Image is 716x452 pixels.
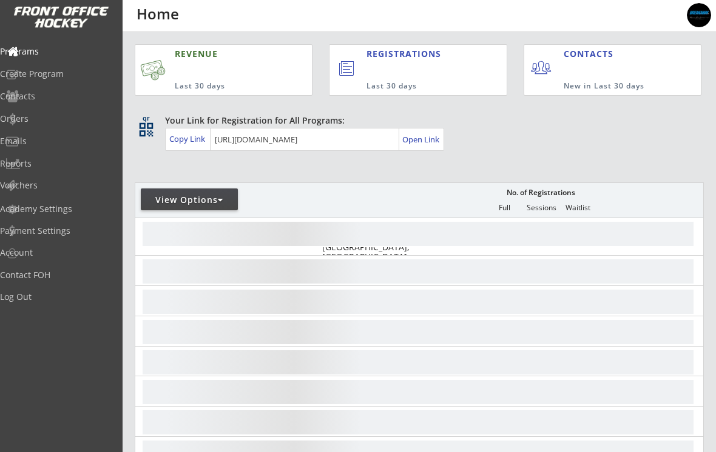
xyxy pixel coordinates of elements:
[141,194,238,206] div: View Options
[137,121,155,139] button: qr_code
[175,48,262,60] div: REVENUE
[175,81,262,91] div: Last 30 days
[503,188,578,197] div: No. of Registrations
[402,131,441,148] a: Open Link
[366,48,457,60] div: REGISTRATIONS
[564,81,644,91] div: New in Last 30 days
[366,81,456,91] div: Last 30 days
[169,133,208,144] div: Copy Link
[486,204,522,212] div: Full
[523,204,559,212] div: Sessions
[138,115,153,122] div: qr
[165,115,666,127] div: Your Link for Registration for All Programs:
[559,204,596,212] div: Waitlist
[564,48,619,60] div: CONTACTS
[402,135,441,145] div: Open Link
